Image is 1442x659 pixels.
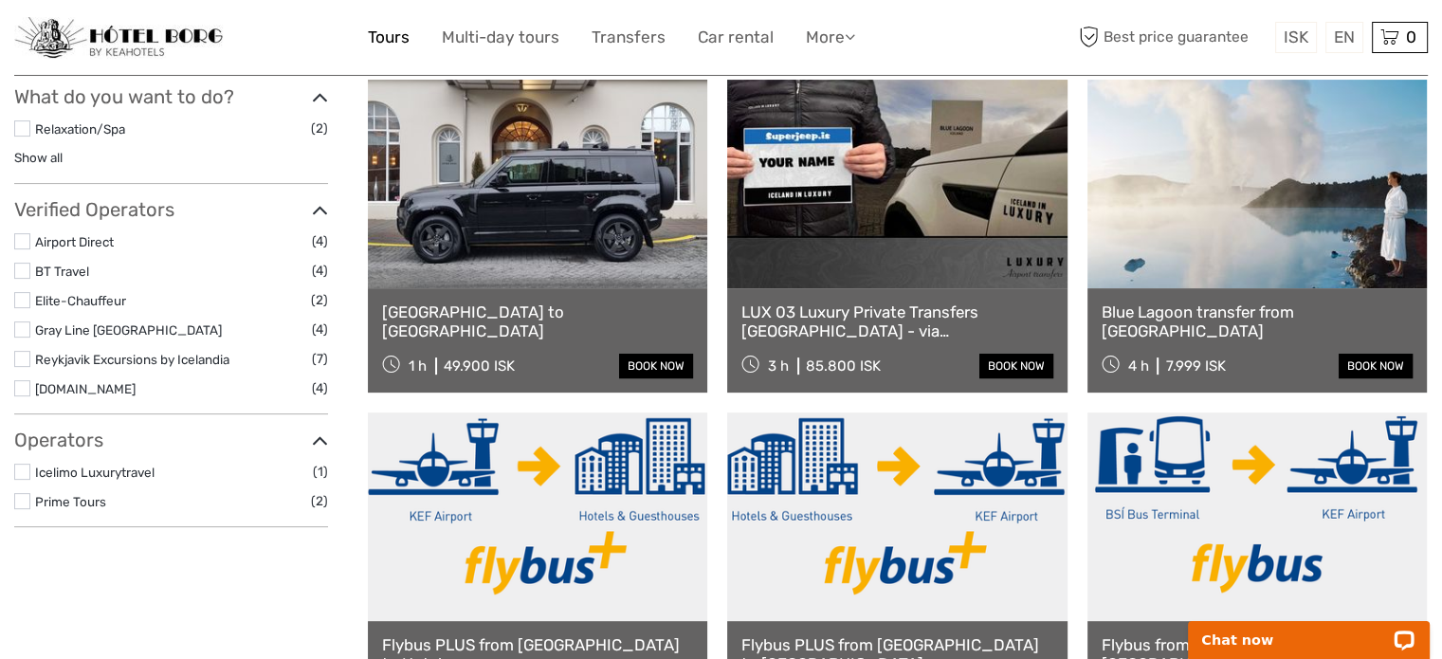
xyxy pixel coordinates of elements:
[806,24,855,51] a: More
[368,24,410,51] a: Tours
[35,352,229,367] a: Reykjavik Excursions by Icelandia
[35,381,136,396] a: [DOMAIN_NAME]
[409,357,427,375] span: 1 h
[1074,22,1270,53] span: Best price guarantee
[444,357,515,375] div: 49.900 ISK
[312,230,328,252] span: (4)
[312,319,328,340] span: (4)
[1325,22,1363,53] div: EN
[1284,27,1308,46] span: ISK
[619,354,693,378] a: book now
[311,490,328,512] span: (2)
[35,121,125,137] a: Relaxation/Spa
[14,429,328,451] h3: Operators
[806,357,881,375] div: 85.800 ISK
[312,348,328,370] span: (7)
[35,465,155,480] a: Icelimo Luxurytravel
[1176,599,1442,659] iframe: LiveChat chat widget
[1403,27,1419,46] span: 0
[979,354,1053,378] a: book now
[382,302,693,341] a: [GEOGRAPHIC_DATA] to [GEOGRAPHIC_DATA]
[311,289,328,311] span: (2)
[14,198,328,221] h3: Verified Operators
[442,24,559,51] a: Multi-day tours
[768,357,789,375] span: 3 h
[35,494,106,509] a: Prime Tours
[312,260,328,282] span: (4)
[1102,302,1413,341] a: Blue Lagoon transfer from [GEOGRAPHIC_DATA]
[35,264,89,279] a: BT Travel
[1339,354,1413,378] a: book now
[741,302,1052,341] a: LUX 03 Luxury Private Transfers [GEOGRAPHIC_DATA] - via [GEOGRAPHIC_DATA] or via [GEOGRAPHIC_DATA...
[313,461,328,483] span: (1)
[1127,357,1148,375] span: 4 h
[14,150,63,165] a: Show all
[35,322,222,338] a: Gray Line [GEOGRAPHIC_DATA]
[35,293,126,308] a: Elite-Chauffeur
[1165,357,1225,375] div: 7.999 ISK
[698,24,774,51] a: Car rental
[312,377,328,399] span: (4)
[311,118,328,139] span: (2)
[592,24,666,51] a: Transfers
[14,17,223,59] img: 97-048fac7b-21eb-4351-ac26-83e096b89eb3_logo_small.jpg
[35,234,114,249] a: Airport Direct
[14,85,328,108] h3: What do you want to do?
